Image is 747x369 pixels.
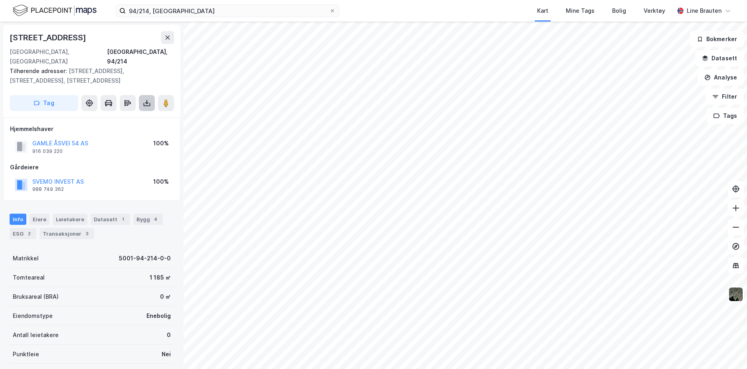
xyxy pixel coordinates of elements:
[10,95,78,111] button: Tag
[707,108,744,124] button: Tags
[83,230,91,238] div: 3
[150,273,171,282] div: 1 185 ㎡
[690,31,744,47] button: Bokmerker
[612,6,626,16] div: Bolig
[13,311,53,321] div: Eiendomstype
[10,67,69,74] span: Tilhørende adresser:
[537,6,548,16] div: Kart
[10,214,26,225] div: Info
[705,89,744,105] button: Filter
[152,215,160,223] div: 4
[32,148,63,155] div: 916 039 220
[107,47,174,66] div: [GEOGRAPHIC_DATA], 94/214
[566,6,595,16] div: Mine Tags
[10,124,174,134] div: Hjemmelshaver
[153,177,169,186] div: 100%
[10,228,36,239] div: ESG
[687,6,721,16] div: Line Brauten
[10,163,174,172] div: Gårdeiere
[13,330,59,340] div: Antall leietakere
[40,228,94,239] div: Transaksjoner
[10,66,168,85] div: [STREET_ADDRESS], [STREET_ADDRESS], [STREET_ADDRESS]
[119,254,171,263] div: 5001-94-214-0-0
[13,292,59,302] div: Bruksareal (BRA)
[13,254,39,263] div: Matrikkel
[30,214,49,225] div: Eiere
[162,349,171,359] div: Nei
[695,50,744,66] button: Datasett
[707,331,747,369] div: Kontrollprogram for chat
[153,139,169,148] div: 100%
[126,5,329,17] input: Søk på adresse, matrikkel, gårdeiere, leietakere eller personer
[707,331,747,369] iframe: Chat Widget
[133,214,163,225] div: Bygg
[13,4,97,18] img: logo.f888ab2527a4732fd821a326f86c7f29.svg
[728,287,743,302] img: 9k=
[32,186,64,192] div: 988 749 362
[698,69,744,85] button: Analyse
[644,6,665,16] div: Verktøy
[25,230,33,238] div: 2
[91,214,130,225] div: Datasett
[53,214,87,225] div: Leietakere
[10,47,107,66] div: [GEOGRAPHIC_DATA], [GEOGRAPHIC_DATA]
[119,215,127,223] div: 1
[167,330,171,340] div: 0
[13,349,39,359] div: Punktleie
[13,273,45,282] div: Tomteareal
[146,311,171,321] div: Enebolig
[10,31,88,44] div: [STREET_ADDRESS]
[160,292,171,302] div: 0 ㎡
